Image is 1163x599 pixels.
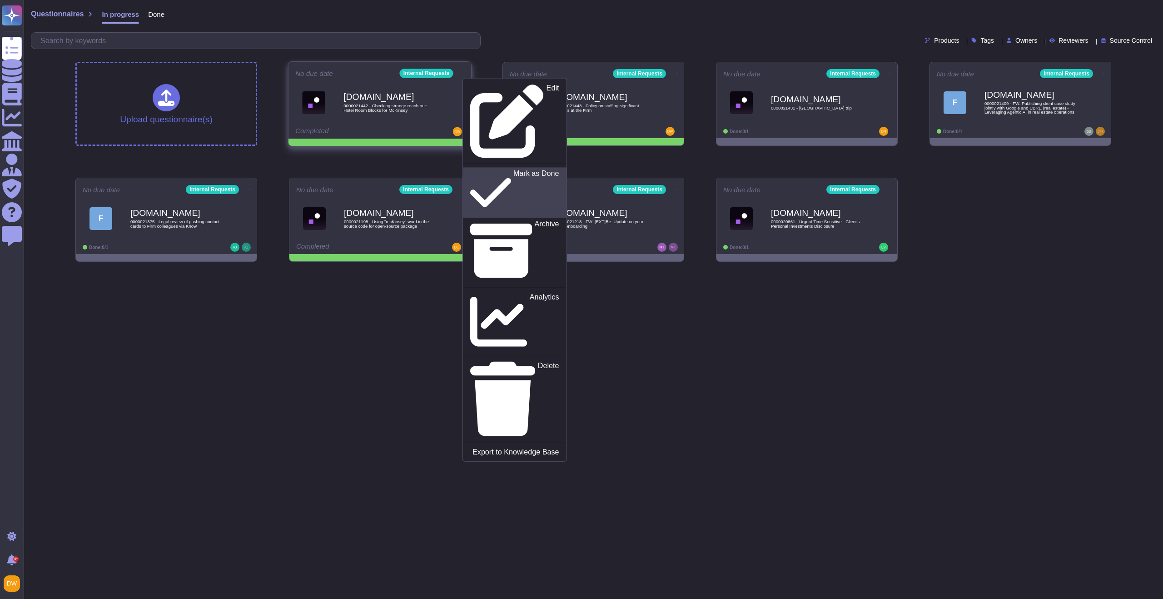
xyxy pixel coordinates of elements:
[557,104,648,112] span: 0000021443 - Policy on staffing significant others at the Firm
[666,127,675,136] img: user
[295,127,408,136] div: Completed
[296,243,408,252] div: Completed
[771,220,862,228] span: 0000020861 - Urgent Time Sensitive - Client's Personal Investments Disclosure
[89,207,112,230] div: F
[879,243,888,252] img: user
[186,185,239,194] div: Internal Requests
[723,70,760,77] span: No due date
[148,11,164,18] span: Done
[557,209,648,217] b: [DOMAIN_NAME]
[463,218,567,284] a: Archive
[934,37,959,44] span: Products
[83,186,120,193] span: No due date
[31,10,84,18] span: Questionnaires
[538,362,559,436] p: Delete
[826,69,880,78] div: Internal Requests
[295,70,333,77] span: No due date
[242,243,251,252] img: user
[463,360,567,438] a: Delete
[557,220,648,228] span: 0000021218 - FW: [EXT]Re: Update on your EW onboarding
[120,84,213,124] div: Upload questionnaire(s)
[613,69,666,78] div: Internal Requests
[613,185,666,194] div: Internal Requests
[723,186,760,193] span: No due date
[669,243,678,252] img: user
[4,575,20,592] img: user
[730,245,749,250] span: Done: 0/1
[296,186,333,193] span: No due date
[771,95,862,104] b: [DOMAIN_NAME]
[513,170,559,216] p: Mark as Done
[463,291,567,352] a: Analytics
[13,556,19,562] div: 9+
[344,209,435,217] b: [DOMAIN_NAME]
[657,243,666,252] img: user
[130,220,221,228] span: 0000021375 - Legal review of pushing contact cards to Firm colleagues via Know
[879,127,888,136] img: user
[230,243,239,252] img: user
[344,220,435,228] span: 0000021198 - Using "mcKinsey" word in the source code for open-source package
[36,33,480,49] input: Search by keywords
[2,574,26,594] button: user
[400,69,453,78] div: Internal Requests
[1084,127,1093,136] img: user
[130,209,221,217] b: [DOMAIN_NAME]
[937,70,974,77] span: No due date
[399,185,452,194] div: Internal Requests
[535,220,559,282] p: Archive
[984,101,1075,115] span: 0000021409 - FW: Publishing client case study jointly with Google and CBRE (real estate) - Levera...
[1015,37,1037,44] span: Owners
[102,11,139,18] span: In progress
[463,167,567,218] a: Mark as Done
[302,91,325,114] img: Logo
[303,207,326,230] img: Logo
[530,294,559,350] p: Analytics
[730,207,753,230] img: Logo
[453,127,462,136] img: user
[1059,37,1088,44] span: Reviewers
[984,90,1075,99] b: [DOMAIN_NAME]
[943,129,962,134] span: Done: 0/1
[89,245,108,250] span: Done: 0/1
[730,129,749,134] span: Done: 0/1
[472,449,559,456] p: Export to Knowledge Base
[980,37,994,44] span: Tags
[730,91,753,114] img: Logo
[771,209,862,217] b: [DOMAIN_NAME]
[463,446,567,457] a: Export to Knowledge Base
[1040,69,1093,78] div: Internal Requests
[771,106,862,110] span: 0000021431 - [GEOGRAPHIC_DATA] trip
[1096,127,1105,136] img: user
[343,104,435,112] span: 0000021442 - Checking strange reach out: Hotel Room Blocks for McKinsey
[1110,37,1152,44] span: Source Control
[463,82,567,160] a: Edit
[343,93,435,101] b: [DOMAIN_NAME]
[510,70,547,77] span: No due date
[547,85,559,158] p: Edit
[452,243,461,252] img: user
[944,91,966,114] div: F
[557,93,648,101] b: [DOMAIN_NAME]
[826,185,880,194] div: Internal Requests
